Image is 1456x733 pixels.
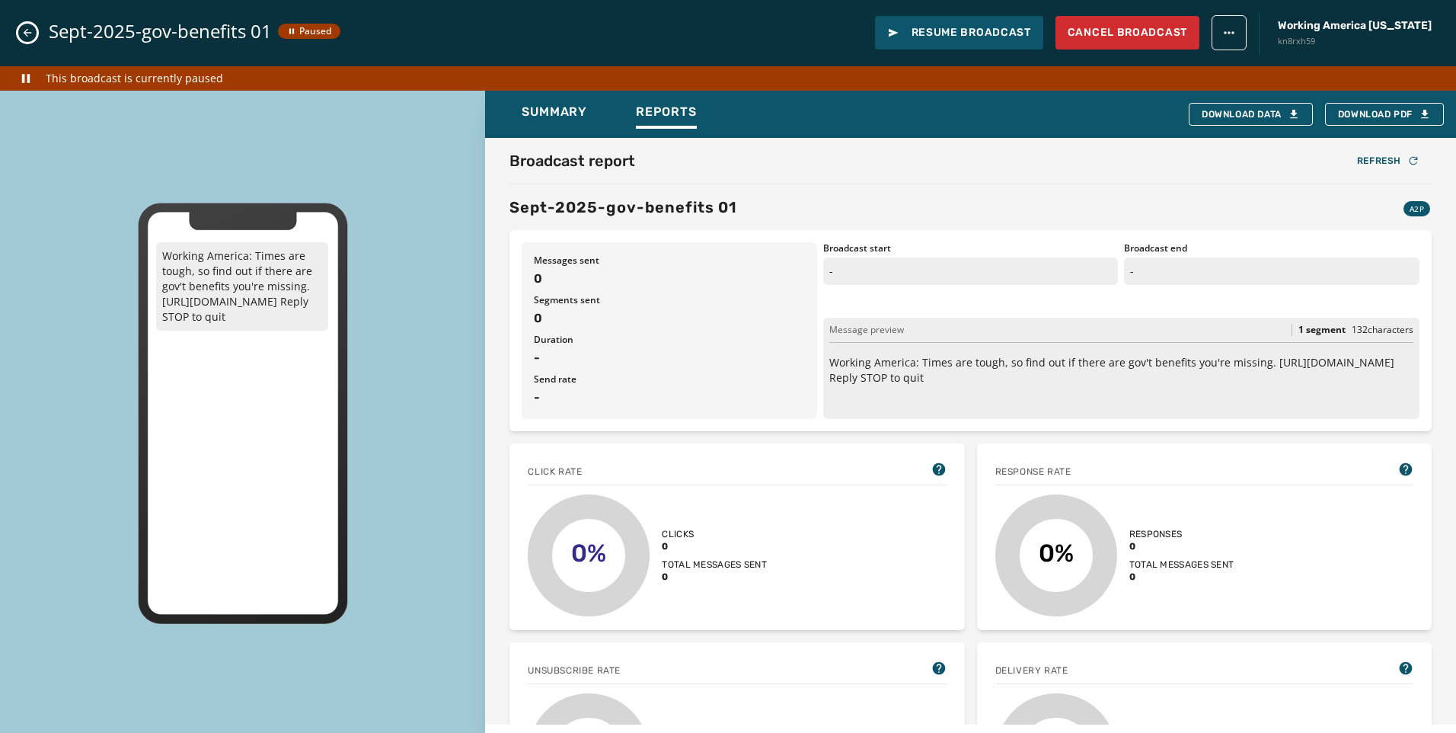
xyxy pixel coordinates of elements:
[1068,25,1187,40] span: Cancel Broadcast
[534,254,805,267] span: Messages sent
[887,25,1031,40] span: Resume Broadcast
[829,324,904,336] span: Message preview
[509,150,635,171] h2: Broadcast report
[662,559,767,571] span: Total messages sent
[1403,201,1430,216] div: A2P
[509,97,599,132] button: Summary
[1338,108,1431,120] span: Download PDF
[1298,324,1346,336] span: 1 segment
[534,309,805,328] span: 0
[534,294,805,306] span: Segments sent
[528,664,621,677] span: Unsubscribe Rate
[1212,15,1247,50] button: broadcast action menu
[1055,16,1199,50] button: Cancel Broadcast
[1129,528,1234,540] span: Responses
[1357,155,1419,167] div: Refresh
[823,258,1119,285] p: -
[522,104,587,120] span: Summary
[636,104,697,120] span: Reports
[1039,539,1074,568] text: 0%
[509,197,737,218] h3: Sept-2025-gov-benefits 01
[1278,35,1432,48] span: kn8rxh59
[875,16,1043,50] button: Resume Broadcast
[534,389,805,407] span: -
[995,466,1071,478] span: Response rate
[156,242,328,331] p: Working America: Times are tough, so find out if there are gov't benefits you're missing. [URL][D...
[534,334,805,346] span: Duration
[662,540,767,552] span: 0
[571,539,606,568] text: 0%
[1352,323,1413,336] span: 132 characters
[1124,242,1419,254] span: Broadcast end
[534,349,805,367] span: -
[1189,103,1313,126] button: Download Data
[1325,103,1444,126] button: Download PDF
[534,373,805,386] span: Send rate
[1124,258,1419,285] p: -
[662,571,767,583] span: 0
[1129,559,1234,571] span: Total messages sent
[287,25,331,37] span: Paused
[534,270,805,288] span: 0
[829,355,1413,386] p: Working America: Times are tough, so find out if there are gov't benefits you're missing. [URL][D...
[662,528,767,540] span: Clicks
[1202,108,1300,120] div: Download Data
[1278,18,1432,34] span: Working America [US_STATE]
[995,664,1068,677] span: Delivery Rate
[1129,540,1234,552] span: 0
[624,97,709,132] button: Reports
[528,466,582,478] span: Click rate
[823,242,1119,254] span: Broadcast start
[1129,571,1234,583] span: 0
[1345,150,1432,171] button: Refresh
